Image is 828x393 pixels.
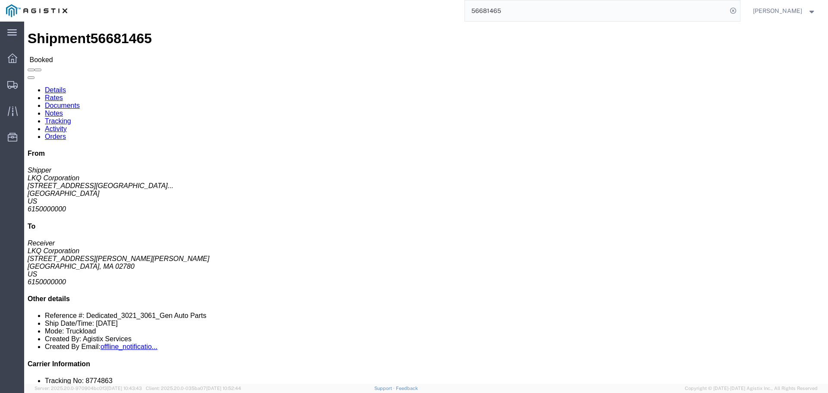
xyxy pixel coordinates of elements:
input: Search for shipment number, reference number [465,0,727,21]
span: Douglas Harris [753,6,802,16]
a: Support [374,386,396,391]
span: Server: 2025.20.0-970904bc0f3 [34,386,142,391]
iframe: FS Legacy Container [24,22,828,384]
img: logo [6,4,67,17]
button: [PERSON_NAME] [753,6,816,16]
a: Feedback [396,386,418,391]
span: Copyright © [DATE]-[DATE] Agistix Inc., All Rights Reserved [685,385,818,392]
span: Client: 2025.20.0-035ba07 [146,386,241,391]
span: [DATE] 10:52:44 [206,386,241,391]
span: [DATE] 10:43:43 [107,386,142,391]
